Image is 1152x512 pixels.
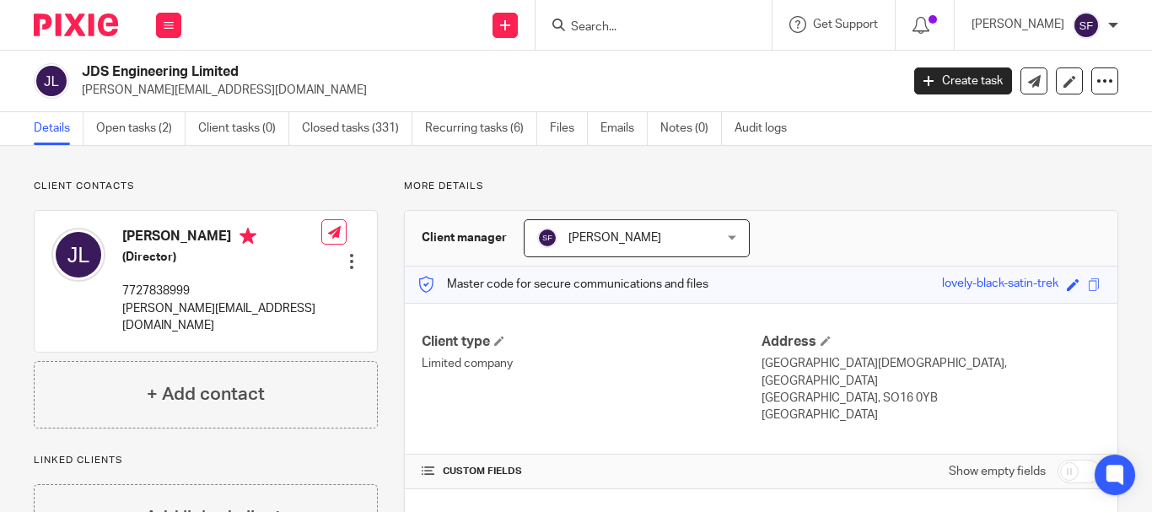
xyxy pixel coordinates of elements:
p: More details [404,180,1118,193]
h4: CUSTOM FIELDS [422,465,761,478]
a: Notes (0) [660,112,722,145]
h4: + Add contact [147,381,265,407]
p: Client contacts [34,180,378,193]
p: [PERSON_NAME][EMAIL_ADDRESS][DOMAIN_NAME] [82,82,889,99]
h2: JDS Engineering Limited [82,63,728,81]
p: Master code for secure communications and files [417,276,708,293]
h4: [PERSON_NAME] [122,228,321,249]
img: svg%3E [537,228,557,248]
span: Get Support [813,19,878,30]
p: Limited company [422,355,761,372]
p: 7727838999 [122,283,321,299]
a: Files [550,112,588,145]
input: Search [569,20,721,35]
img: Pixie [34,13,118,36]
label: Show empty fields [949,463,1046,480]
h4: Client type [422,333,761,351]
a: Audit logs [735,112,799,145]
h5: (Director) [122,249,321,266]
p: [PERSON_NAME][EMAIL_ADDRESS][DOMAIN_NAME] [122,300,321,335]
a: Create task [914,67,1012,94]
img: svg%3E [34,63,69,99]
h3: Client manager [422,229,507,246]
i: Primary [240,228,256,245]
h4: Address [762,333,1101,351]
div: lovely-black-satin-trek [942,275,1058,294]
p: [GEOGRAPHIC_DATA][DEMOGRAPHIC_DATA], [GEOGRAPHIC_DATA] [762,355,1101,390]
img: svg%3E [51,228,105,282]
img: svg%3E [1073,12,1100,39]
a: Open tasks (2) [96,112,186,145]
p: [GEOGRAPHIC_DATA], SO16 0YB [762,390,1101,407]
p: [GEOGRAPHIC_DATA] [762,407,1101,423]
a: Details [34,112,83,145]
p: Linked clients [34,454,378,467]
a: Recurring tasks (6) [425,112,537,145]
a: Closed tasks (331) [302,112,412,145]
span: [PERSON_NAME] [568,232,661,244]
p: [PERSON_NAME] [972,16,1064,33]
a: Emails [600,112,648,145]
a: Client tasks (0) [198,112,289,145]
